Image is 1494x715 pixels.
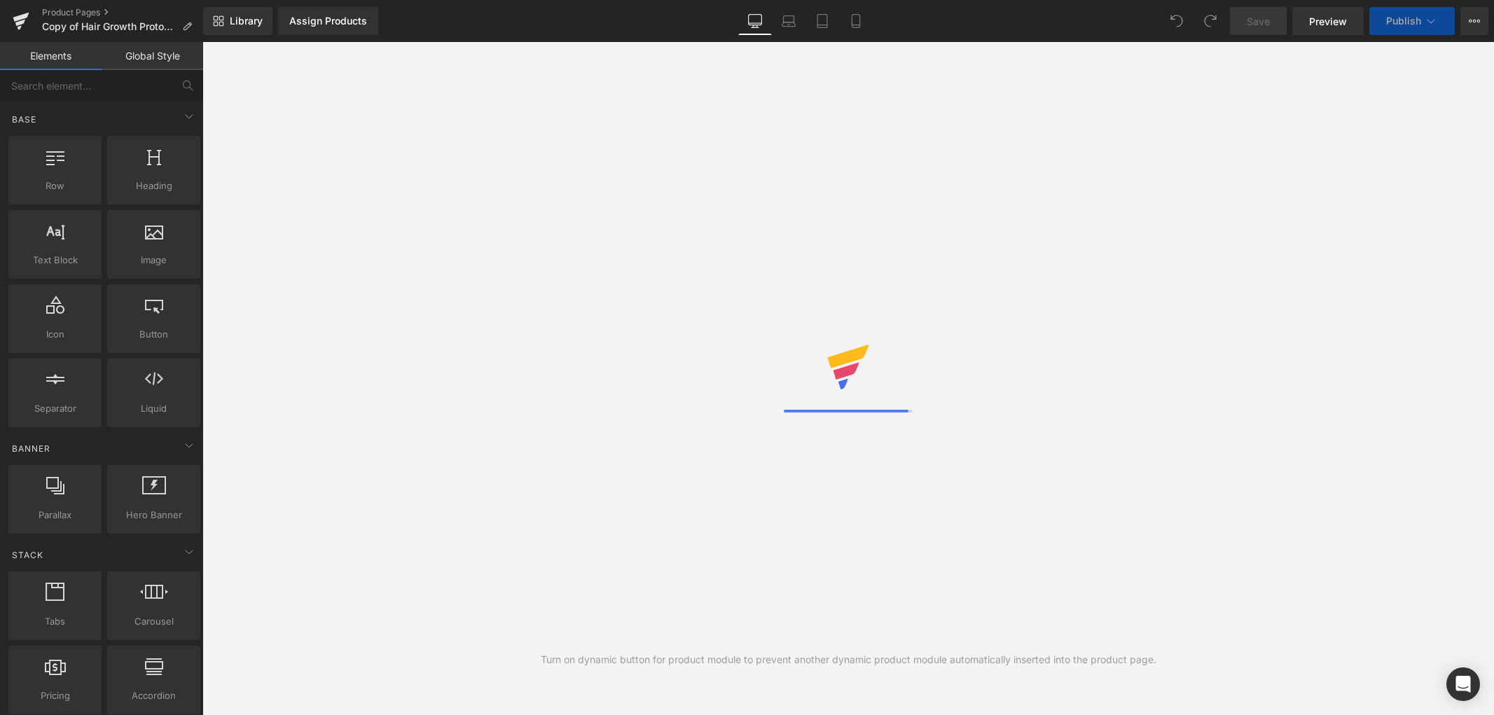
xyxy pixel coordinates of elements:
[111,508,196,522] span: Hero Banner
[11,548,45,562] span: Stack
[1247,14,1270,29] span: Save
[289,15,367,27] div: Assign Products
[42,21,177,32] span: Copy of Hair Growth Protocol
[11,442,52,455] span: Banner
[805,7,839,35] a: Tablet
[111,253,196,268] span: Image
[111,179,196,193] span: Heading
[11,113,38,126] span: Base
[1292,7,1364,35] a: Preview
[13,253,97,268] span: Text Block
[1163,7,1191,35] button: Undo
[13,401,97,416] span: Separator
[102,42,203,70] a: Global Style
[541,652,1156,667] div: Turn on dynamic button for product module to prevent another dynamic product module automatically...
[230,15,263,27] span: Library
[1460,7,1488,35] button: More
[1196,7,1224,35] button: Redo
[1369,7,1455,35] button: Publish
[13,179,97,193] span: Row
[203,7,272,35] a: New Library
[111,327,196,342] span: Button
[1386,15,1421,27] span: Publish
[13,327,97,342] span: Icon
[839,7,873,35] a: Mobile
[738,7,772,35] a: Desktop
[111,401,196,416] span: Liquid
[13,688,97,703] span: Pricing
[13,614,97,629] span: Tabs
[111,614,196,629] span: Carousel
[1446,667,1480,701] div: Open Intercom Messenger
[42,7,203,18] a: Product Pages
[1309,14,1347,29] span: Preview
[772,7,805,35] a: Laptop
[111,688,196,703] span: Accordion
[13,508,97,522] span: Parallax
